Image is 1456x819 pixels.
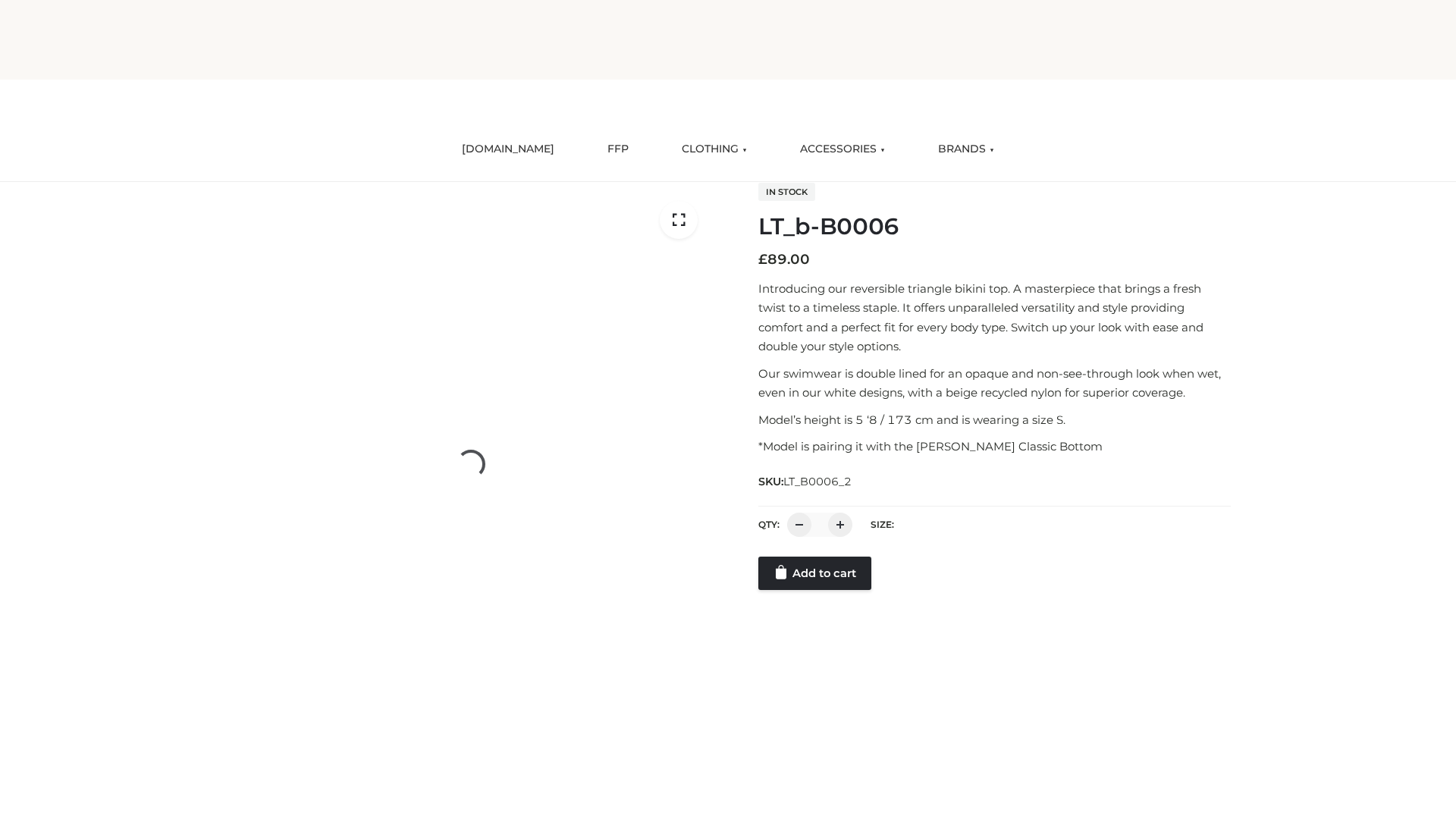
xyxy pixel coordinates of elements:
a: FFP [596,133,640,166]
label: Size: [871,519,894,530]
span: LT_B0006_2 [783,475,852,488]
p: Introducing our reversible triangle bikini top. A masterpiece that brings a fresh twist to a time... [758,279,1231,356]
h1: LT_b-B0006 [758,213,1231,240]
p: Model’s height is 5 ‘8 / 173 cm and is wearing a size S. [758,410,1231,430]
span: SKU: [758,472,853,491]
span: In stock [758,183,815,201]
p: Our swimwear is double lined for an opaque and non-see-through look when wet, even in our white d... [758,364,1231,403]
bdi: 89.00 [758,251,810,268]
label: QTY: [758,519,780,530]
a: CLOTHING [670,133,758,166]
a: BRANDS [927,133,1006,166]
a: ACCESSORIES [789,133,896,166]
p: *Model is pairing it with the [PERSON_NAME] Classic Bottom [758,437,1231,457]
span: £ [758,251,767,268]
a: Add to cart [758,557,871,590]
a: [DOMAIN_NAME] [450,133,566,166]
